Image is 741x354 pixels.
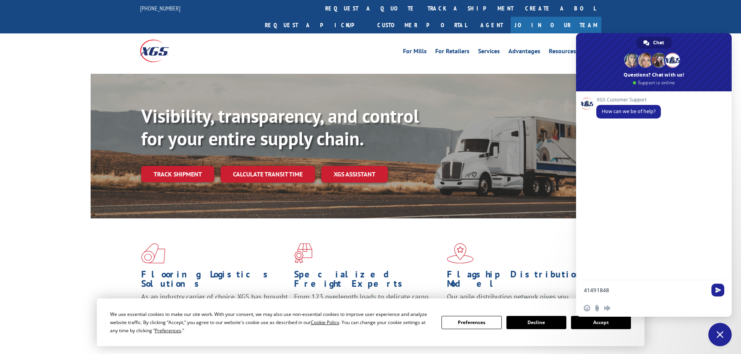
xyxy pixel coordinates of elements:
[447,270,594,292] h1: Flagship Distribution Model
[294,292,441,327] p: From 123 overlength loads to delicate cargo, our experienced staff knows the best way to move you...
[294,270,441,292] h1: Specialized Freight Experts
[141,292,288,320] span: As an industry carrier of choice, XGS has brought innovation and dedication to flooring logistics...
[571,316,631,329] button: Accept
[711,284,724,296] span: Send
[636,37,672,49] a: Chat
[596,97,661,103] span: XGS Customer Support
[311,319,339,326] span: Cookie Policy
[604,305,610,311] span: Audio message
[141,166,214,182] a: Track shipment
[141,270,288,292] h1: Flooring Logistics Solutions
[155,327,181,334] span: Preferences
[708,323,732,346] a: Close chat
[140,4,180,12] a: [PHONE_NUMBER]
[447,243,474,263] img: xgs-icon-flagship-distribution-model-red
[441,316,501,329] button: Preferences
[473,17,511,33] a: Agent
[506,316,566,329] button: Decline
[478,48,500,57] a: Services
[584,280,708,300] textarea: Compose your message...
[508,48,540,57] a: Advantages
[511,17,601,33] a: Join Our Team
[549,48,576,57] a: Resources
[594,305,600,311] span: Send a file
[584,305,590,311] span: Insert an emoji
[435,48,469,57] a: For Retailers
[653,37,664,49] span: Chat
[321,166,388,183] a: XGS ASSISTANT
[97,298,645,346] div: Cookie Consent Prompt
[294,243,312,263] img: xgs-icon-focused-on-flooring-red
[259,17,371,33] a: Request a pickup
[110,310,432,335] div: We use essential cookies to make our site work. With your consent, we may also use non-essential ...
[221,166,315,183] a: Calculate transit time
[141,104,419,150] b: Visibility, transparency, and control for your entire supply chain.
[602,108,655,115] span: How can we be of help?
[371,17,473,33] a: Customer Portal
[403,48,427,57] a: For Mills
[141,243,165,263] img: xgs-icon-total-supply-chain-intelligence-red
[447,292,590,310] span: Our agile distribution network gives you nationwide inventory management on demand.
